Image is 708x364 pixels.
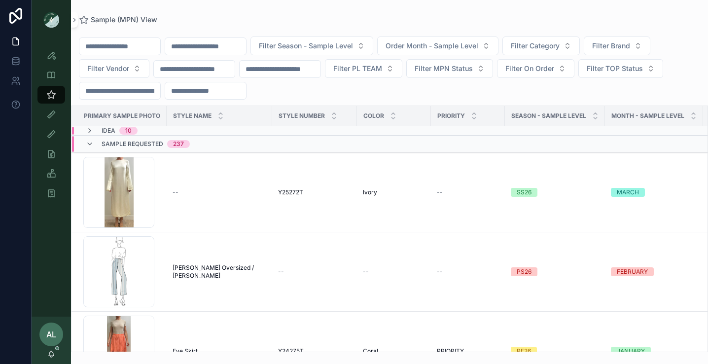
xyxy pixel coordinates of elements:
[250,36,373,55] button: Select Button
[578,59,663,78] button: Select Button
[437,188,443,196] span: --
[84,112,160,120] span: PRIMARY SAMPLE PHOTO
[173,264,266,280] a: [PERSON_NAME] Oversized / [PERSON_NAME]
[611,267,697,276] a: FEBRUARY
[611,347,697,356] a: JANUARY
[584,36,650,55] button: Select Button
[363,268,425,276] a: --
[363,188,377,196] span: Ivory
[278,268,351,276] a: --
[278,347,304,355] span: Y24275T
[502,36,580,55] button: Select Button
[511,188,599,197] a: SS26
[363,347,378,355] span: Coral
[592,41,630,51] span: Filter Brand
[437,268,499,276] a: --
[363,188,425,196] a: Ivory
[173,188,178,196] span: --
[386,41,478,51] span: Order Month - Sample Level
[611,112,684,120] span: MONTH - SAMPLE LEVEL
[91,15,157,25] span: Sample (MPN) View
[505,64,554,73] span: Filter On Order
[79,15,157,25] a: Sample (MPN) View
[617,347,645,356] div: JANUARY
[325,59,402,78] button: Select Button
[363,347,425,355] a: Coral
[437,347,499,355] a: PRIORITY
[517,267,531,276] div: PS26
[511,347,599,356] a: RE26
[102,140,163,148] span: Sample Requested
[415,64,473,73] span: Filter MPN Status
[125,127,132,135] div: 10
[511,112,586,120] span: Season - Sample Level
[363,112,384,120] span: Color
[46,328,56,340] span: AL
[587,64,643,73] span: Filter TOP Status
[278,268,284,276] span: --
[173,188,266,196] a: --
[87,64,129,73] span: Filter Vendor
[437,188,499,196] a: --
[406,59,493,78] button: Select Button
[497,59,574,78] button: Select Button
[333,64,382,73] span: Filter PL TEAM
[278,347,351,355] a: Y24275T
[259,41,353,51] span: Filter Season - Sample Level
[173,112,212,120] span: Style Name
[437,268,443,276] span: --
[173,140,184,148] div: 237
[517,347,531,356] div: RE26
[377,36,498,55] button: Select Button
[511,41,560,51] span: Filter Category
[173,347,198,355] span: Eve Skirt
[173,347,266,355] a: Eve Skirt
[279,112,325,120] span: Style Number
[363,268,369,276] span: --
[511,267,599,276] a: PS26
[278,188,303,196] span: Y25272T
[617,188,639,197] div: MARCH
[517,188,531,197] div: SS26
[611,188,697,197] a: MARCH
[437,112,465,120] span: PRIORITY
[32,39,71,215] div: scrollable content
[102,127,115,135] span: Idea
[79,59,149,78] button: Select Button
[437,347,464,355] span: PRIORITY
[43,12,59,28] img: App logo
[278,188,351,196] a: Y25272T
[617,267,648,276] div: FEBRUARY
